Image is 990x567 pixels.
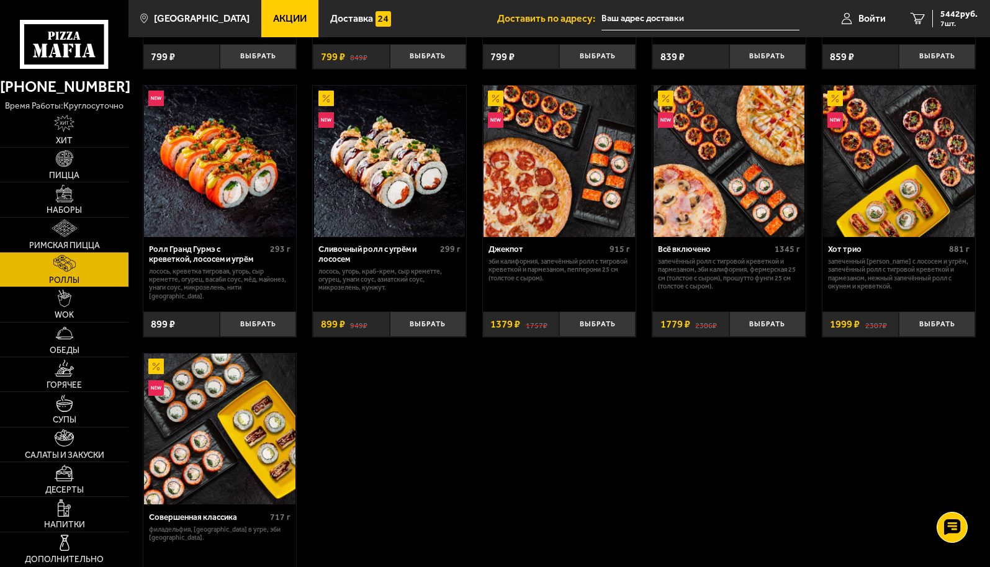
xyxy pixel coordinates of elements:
p: Эби Калифорния, Запечённый ролл с тигровой креветкой и пармезаном, Пепперони 25 см (толстое с сыр... [488,257,630,282]
img: Новинка [318,112,334,128]
p: Запеченный [PERSON_NAME] с лососем и угрём, Запечённый ролл с тигровой креветкой и пармезаном, Не... [828,257,970,290]
span: 839 ₽ [660,51,685,62]
img: Хот трио [823,86,974,236]
span: 1779 ₽ [660,319,690,329]
a: АкционныйНовинкаСливочный ролл с угрём и лососем [313,86,466,236]
div: Всё включено [658,244,771,254]
span: Обеды [50,346,79,355]
span: 293 г [270,244,290,254]
span: 299 г [440,244,461,254]
input: Ваш адрес доставки [601,7,799,30]
span: 899 ₽ [151,319,175,329]
span: Горячее [47,381,82,390]
button: Выбрать [390,44,466,69]
img: Новинка [148,380,164,396]
span: [GEOGRAPHIC_DATA] [154,14,250,24]
button: Выбрать [390,311,466,337]
p: лосось, креветка тигровая, угорь, Сыр креметте, огурец, васаби соус, мёд, майонез, унаги соус, ми... [149,267,290,300]
button: Выбрать [899,311,975,337]
div: Джекпот [488,244,606,254]
button: Выбрать [559,311,636,337]
button: Выбрать [220,311,296,337]
span: Наборы [47,206,82,215]
span: 5442 руб. [940,10,978,19]
div: Ролл Гранд Гурмэ с креветкой, лососем и угрём [149,244,267,264]
img: Джекпот [484,86,634,236]
img: Ролл Гранд Гурмэ с креветкой, лососем и угрём [144,86,295,236]
s: 2307 ₽ [865,319,887,329]
span: Дополнительно [25,555,104,564]
s: 949 ₽ [350,319,367,329]
s: 1757 ₽ [526,319,547,329]
img: Всё включено [654,86,804,236]
span: WOK [55,311,74,319]
span: 915 г [610,244,630,254]
div: Совершенная классика [149,512,267,522]
span: Десерты [45,486,84,494]
span: 881 г [949,244,970,254]
span: Римская пицца [29,241,100,250]
button: Выбрать [729,311,806,337]
s: 2306 ₽ [695,319,717,329]
p: Филадельфия, [GEOGRAPHIC_DATA] в угре, Эби [GEOGRAPHIC_DATA]. [149,525,290,542]
a: АкционныйНовинкаВсё включено [652,86,806,236]
span: Войти [858,14,886,24]
span: 7 шт. [940,20,978,27]
img: Сливочный ролл с угрём и лососем [314,86,465,236]
img: Совершенная классика [144,354,295,504]
img: Новинка [658,112,673,128]
img: Акционный [318,91,334,106]
img: Акционный [148,359,164,374]
p: Запечённый ролл с тигровой креветкой и пармезаном, Эби Калифорния, Фермерская 25 см (толстое с сы... [658,257,799,290]
a: НовинкаРолл Гранд Гурмэ с креветкой, лососем и угрём [143,86,297,236]
img: Акционный [827,91,843,106]
span: 799 ₽ [490,51,515,62]
a: АкционныйНовинкаХот трио [822,86,976,236]
span: 1345 г [775,244,800,254]
button: Выбрать [729,44,806,69]
img: Новинка [488,112,503,128]
div: Сливочный ролл с угрём и лососем [318,244,436,264]
span: 859 ₽ [830,51,854,62]
span: Доставить по адресу: [497,14,601,24]
span: Доставка [330,14,373,24]
span: Роллы [49,276,79,285]
button: Выбрать [220,44,296,69]
span: 717 г [270,512,290,522]
img: 15daf4d41897b9f0e9f617042186c801.svg [376,11,391,27]
span: Салаты и закуски [25,451,104,460]
a: АкционныйНовинкаДжекпот [483,86,636,236]
img: Новинка [827,112,843,128]
img: Новинка [148,91,164,106]
span: 799 ₽ [321,51,345,62]
span: Хит [56,136,73,145]
s: 849 ₽ [350,51,367,62]
img: Акционный [488,91,503,106]
span: 799 ₽ [151,51,175,62]
span: Супы [53,416,76,424]
span: 1999 ₽ [830,319,860,329]
div: Хот трио [828,244,946,254]
p: лосось, угорь, краб-крем, Сыр креметте, огурец, унаги соус, азиатский соус, микрозелень, кунжут. [318,267,460,292]
a: АкционныйНовинкаСовершенная классика [143,354,297,504]
span: Пицца [49,171,79,180]
span: 1379 ₽ [490,319,520,329]
button: Выбрать [559,44,636,69]
span: Напитки [44,520,85,529]
img: Акционный [658,91,673,106]
span: 899 ₽ [321,319,345,329]
button: Выбрать [899,44,975,69]
span: Акции [273,14,307,24]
